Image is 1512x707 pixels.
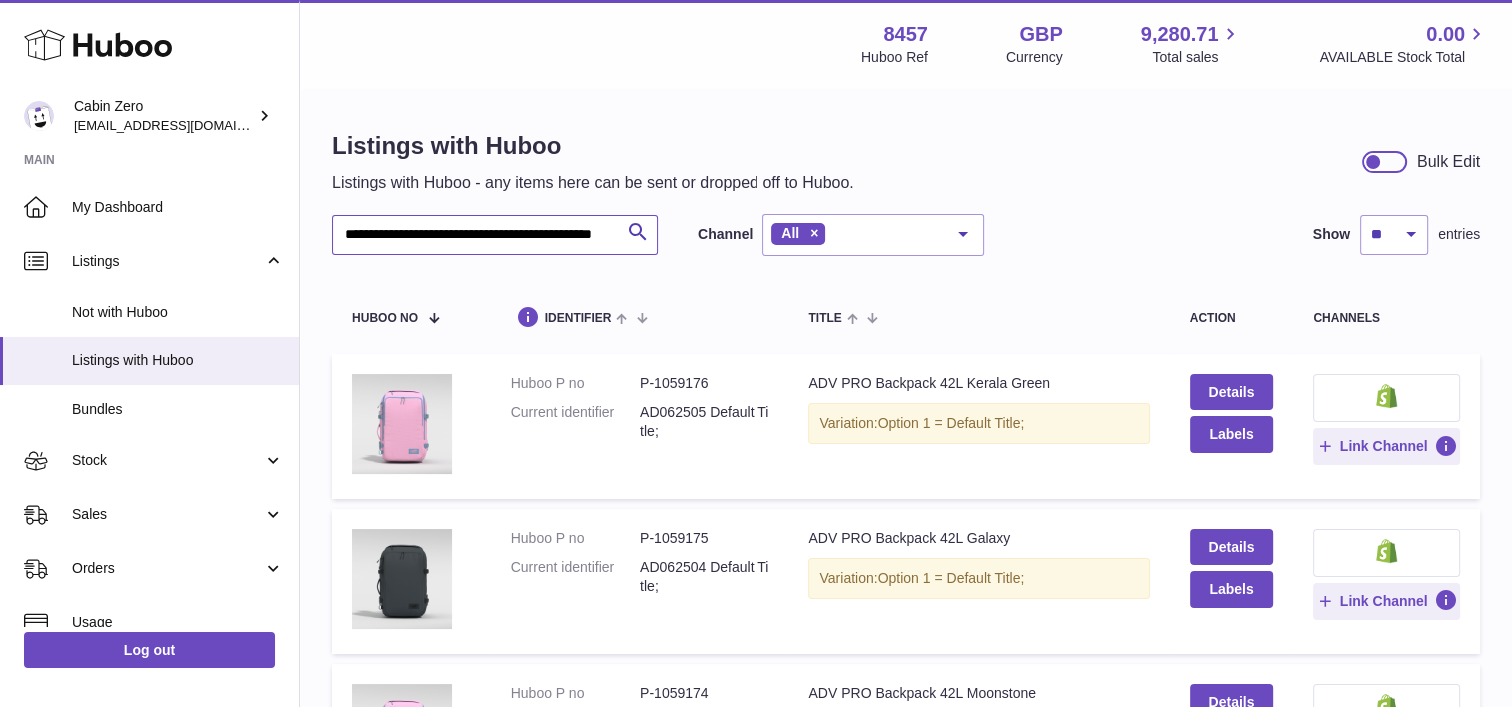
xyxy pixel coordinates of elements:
[511,529,640,548] dt: Huboo P no
[72,505,263,524] span: Sales
[72,303,284,322] span: Not with Huboo
[1141,21,1242,67] a: 9,280.71 Total sales
[1340,437,1428,455] span: Link Channel
[883,21,928,48] strong: 8457
[352,529,452,629] img: ADV PRO Backpack 42L Galaxy
[1190,312,1274,325] div: action
[808,684,1149,703] div: ADV PRO Backpack 42L Moonstone
[74,97,254,135] div: Cabin Zero
[72,451,263,470] span: Stock
[878,570,1025,586] span: Option 1 = Default Title;
[698,225,753,244] label: Channel
[72,400,284,419] span: Bundles
[1319,21,1488,67] a: 0.00 AVAILABLE Stock Total
[808,374,1149,393] div: ADV PRO Backpack 42L Kerala Green
[1313,312,1460,325] div: channels
[511,403,640,441] dt: Current identifier
[640,374,768,393] dd: P-1059176
[1376,539,1397,563] img: shopify-small.png
[1417,151,1480,173] div: Bulk Edit
[545,312,612,325] span: identifier
[878,415,1025,431] span: Option 1 = Default Title;
[332,172,854,194] p: Listings with Huboo - any items here can be sent or dropped off to Huboo.
[1438,225,1480,244] span: entries
[511,558,640,596] dt: Current identifier
[24,101,54,131] img: internalAdmin-8457@internal.huboo.com
[1313,428,1460,464] button: Link Channel
[808,312,841,325] span: title
[1313,583,1460,619] button: Link Channel
[72,613,284,632] span: Usage
[1426,21,1465,48] span: 0.00
[352,374,452,474] img: ADV PRO Backpack 42L Kerala Green
[808,403,1149,444] div: Variation:
[1141,21,1219,48] span: 9,280.71
[511,684,640,703] dt: Huboo P no
[640,684,768,703] dd: P-1059174
[72,252,263,271] span: Listings
[1313,225,1350,244] label: Show
[1152,48,1241,67] span: Total sales
[72,198,284,217] span: My Dashboard
[72,559,263,578] span: Orders
[1190,529,1274,565] a: Details
[352,312,418,325] span: Huboo no
[1019,21,1062,48] strong: GBP
[511,374,640,393] dt: Huboo P no
[24,632,275,668] a: Log out
[1190,374,1274,410] a: Details
[1376,384,1397,408] img: shopify-small.png
[861,48,928,67] div: Huboo Ref
[640,403,768,441] dd: AD062505 Default Title;
[640,529,768,548] dd: P-1059175
[808,529,1149,548] div: ADV PRO Backpack 42L Galaxy
[640,558,768,596] dd: AD062504 Default Title;
[74,117,294,133] span: [EMAIL_ADDRESS][DOMAIN_NAME]
[1340,592,1428,610] span: Link Channel
[1190,416,1274,452] button: Labels
[1006,48,1063,67] div: Currency
[1319,48,1488,67] span: AVAILABLE Stock Total
[72,352,284,370] span: Listings with Huboo
[1190,571,1274,607] button: Labels
[808,558,1149,599] div: Variation:
[332,130,854,162] h1: Listings with Huboo
[781,225,799,241] span: All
